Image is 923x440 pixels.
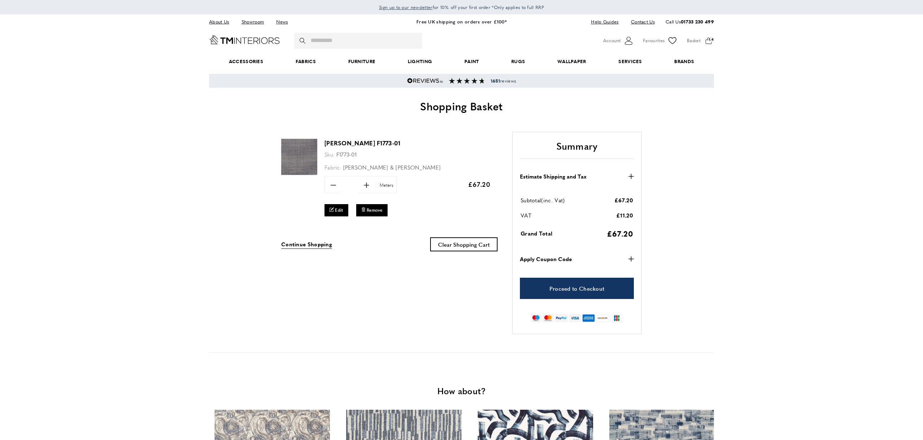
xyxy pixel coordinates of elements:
[658,50,710,72] a: Brands
[491,78,500,84] strong: 1651
[555,314,568,322] img: paypal
[407,78,443,84] img: Reviews.io 5 stars
[520,278,634,299] a: Proceed to Checkout
[209,17,234,27] a: About Us
[343,163,441,171] span: [PERSON_NAME] & [PERSON_NAME]
[379,4,433,10] span: Sign up to our newsletter
[596,314,609,322] img: discover
[666,18,714,26] p: Call Us
[209,385,714,397] h3: How about?
[468,180,490,189] span: £67.20
[531,314,541,322] img: maestro
[521,196,541,204] span: Subtotal
[607,228,633,239] span: £67.20
[543,314,553,322] img: mastercard
[626,17,655,27] a: Contact Us
[430,237,498,251] button: Clear Shopping Cart
[449,78,485,84] img: Reviews section
[281,240,332,249] a: Continue Shopping
[335,207,343,213] span: Edit
[281,240,332,248] span: Continue Shopping
[448,50,495,72] a: Paint
[569,314,581,322] img: visa
[602,50,658,72] a: Services
[300,33,307,49] button: Search
[614,196,633,204] span: £67.20
[582,314,595,322] img: american-express
[520,255,634,263] button: Apply Coupon Code
[616,211,633,219] span: £11.20
[520,140,634,159] h2: Summary
[520,172,587,181] strong: Estimate Shipping and Tax
[681,18,714,25] a: 01733 230 499
[324,150,335,158] span: Sku:
[603,35,634,46] button: Customer Account
[213,50,279,72] span: Accessories
[209,35,280,44] a: Go to Home page
[336,150,357,158] span: F1773-01
[416,18,507,25] a: Free UK shipping on orders over £100*
[324,163,341,171] span: Fabric:
[643,35,678,46] a: Favourites
[420,98,503,114] span: Shopping Basket
[236,17,269,27] a: Showroom
[643,37,664,44] span: Favourites
[520,172,634,181] button: Estimate Shipping and Tax
[586,17,624,27] a: Help Guides
[379,4,433,11] a: Sign up to our newsletter
[324,204,348,216] a: Edit Taryn Jacquard F1773-01
[356,204,388,216] button: Remove Taryn Jacquard F1773-01
[379,4,544,10] span: for 10% off your first order *Only applies to full RRP
[603,37,621,44] span: Account
[521,211,531,219] span: VAT
[279,50,332,72] a: Fabrics
[495,50,541,72] a: Rugs
[392,50,448,72] a: Lighting
[541,50,602,72] a: Wallpaper
[324,139,401,147] a: [PERSON_NAME] F1773-01
[521,229,552,237] span: Grand Total
[271,17,293,27] a: News
[438,241,490,248] span: Clear Shopping Cart
[541,196,565,204] span: (inc. Vat)
[281,139,317,175] img: Taryn Jacquard F1773-01
[610,314,623,322] img: jcb
[332,50,392,72] a: Furniture
[281,170,317,176] a: Taryn Jacquard F1773-01
[367,207,383,213] span: Remove
[520,255,572,263] strong: Apply Coupon Code
[376,182,396,189] span: Meters
[491,78,516,84] span: reviews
